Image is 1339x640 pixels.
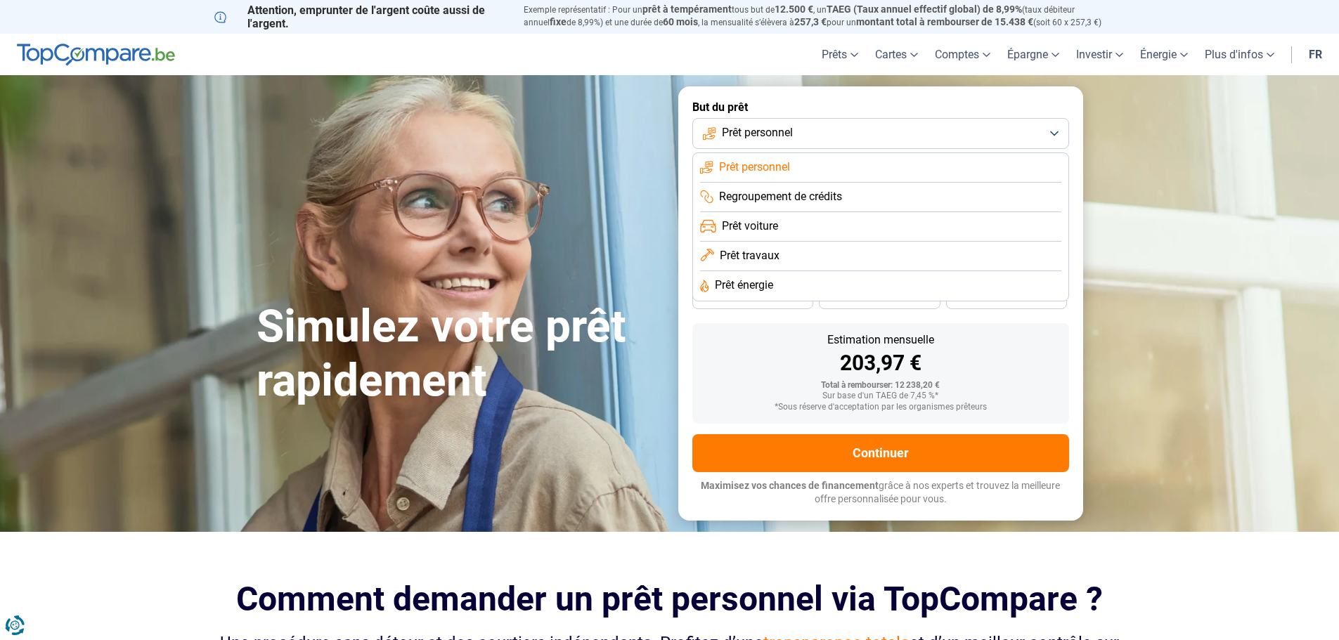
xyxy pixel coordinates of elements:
[642,4,732,15] span: prêt à tempérament
[867,34,926,75] a: Cartes
[715,277,773,293] span: Prêt énergie
[999,34,1068,75] a: Épargne
[17,44,175,66] img: TopCompare
[214,4,507,30] p: Attention, emprunter de l'argent coûte aussi de l'argent.
[704,381,1058,391] div: Total à rembourser: 12 238,20 €
[722,218,778,234] span: Prêt voiture
[722,125,793,141] span: Prêt personnel
[737,294,768,303] span: 36 mois
[550,16,567,27] span: fixe
[1132,34,1196,75] a: Énergie
[864,294,895,303] span: 30 mois
[692,118,1069,149] button: Prêt personnel
[214,580,1125,618] h2: Comment demander un prêt personnel via TopCompare ?
[1068,34,1132,75] a: Investir
[775,4,813,15] span: 12.500 €
[813,34,867,75] a: Prêts
[701,480,879,491] span: Maximisez vos chances de financement
[856,16,1033,27] span: montant total à rembourser de 15.438 €
[1196,34,1283,75] a: Plus d'infos
[704,353,1058,374] div: 203,97 €
[257,300,661,408] h1: Simulez votre prêt rapidement
[827,4,1022,15] span: TAEG (Taux annuel effectif global) de 8,99%
[719,159,790,175] span: Prêt personnel
[692,100,1069,114] label: But du prêt
[704,403,1058,412] div: *Sous réserve d'acceptation par les organismes prêteurs
[991,294,1022,303] span: 24 mois
[692,434,1069,472] button: Continuer
[794,16,827,27] span: 257,3 €
[719,189,842,204] span: Regroupement de crédits
[663,16,698,27] span: 60 mois
[1300,34,1331,75] a: fr
[524,4,1125,29] p: Exemple représentatif : Pour un tous but de , un (taux débiteur annuel de 8,99%) et une durée de ...
[720,248,780,263] span: Prêt travaux
[704,334,1058,346] div: Estimation mensuelle
[692,479,1069,507] p: grâce à nos experts et trouvez la meilleure offre personnalisée pour vous.
[704,391,1058,401] div: Sur base d'un TAEG de 7,45 %*
[926,34,999,75] a: Comptes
